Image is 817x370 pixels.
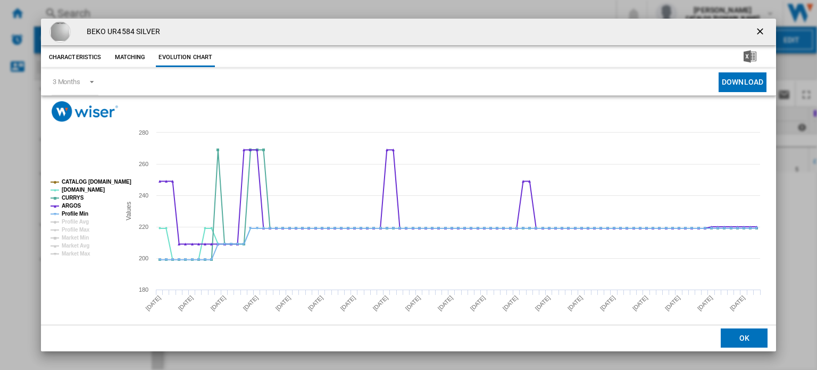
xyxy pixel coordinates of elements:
md-dialog: Product popup [41,19,776,352]
tspan: [DATE] [209,294,227,312]
button: Download in Excel [727,48,773,67]
tspan: [DATE] [664,294,681,312]
tspan: [DATE] [696,294,714,312]
tspan: Values [124,202,132,220]
tspan: [DATE] [144,294,162,312]
ng-md-icon: getI18NText('BUTTONS.CLOSE_DIALOG') [755,26,768,39]
tspan: [DATE] [306,294,324,312]
tspan: [DOMAIN_NAME] [62,187,105,193]
tspan: Profile Min [62,211,88,217]
tspan: 240 [139,192,148,199]
tspan: [DATE] [371,294,389,312]
tspan: [DATE] [437,294,454,312]
tspan: [DATE] [339,294,356,312]
tspan: [DATE] [631,294,649,312]
h4: BEKO UR4584 SILVER [81,27,161,37]
button: Evolution chart [156,48,215,67]
button: getI18NText('BUTTONS.CLOSE_DIALOG') [751,21,772,43]
tspan: CURRYS [62,195,84,201]
tspan: Profile Max [62,227,90,233]
img: excel-24x24.png [744,50,756,63]
img: logo_wiser_300x94.png [52,101,118,122]
tspan: Market Avg [62,243,89,249]
button: Characteristics [46,48,104,67]
tspan: Profile Avg [62,219,89,225]
tspan: [DATE] [274,294,291,312]
tspan: [DATE] [502,294,519,312]
tspan: 180 [139,286,148,293]
tspan: 200 [139,255,148,261]
button: Matching [106,48,153,67]
tspan: ARGOS [62,203,81,209]
tspan: Market Min [62,235,89,241]
img: 1121854_R_Z001A [49,21,71,43]
tspan: [DATE] [177,294,194,312]
tspan: 220 [139,224,148,230]
tspan: [DATE] [729,294,746,312]
tspan: Market Max [62,251,90,257]
tspan: [DATE] [404,294,422,312]
tspan: [DATE] [566,294,584,312]
tspan: 280 [139,129,148,136]
div: 3 Months [53,78,80,86]
tspan: [DATE] [241,294,259,312]
button: OK [721,329,768,348]
tspan: 260 [139,161,148,167]
tspan: [DATE] [534,294,552,312]
tspan: CATALOG [DOMAIN_NAME] [62,179,131,185]
button: Download [719,72,766,92]
tspan: [DATE] [599,294,616,312]
tspan: [DATE] [469,294,487,312]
